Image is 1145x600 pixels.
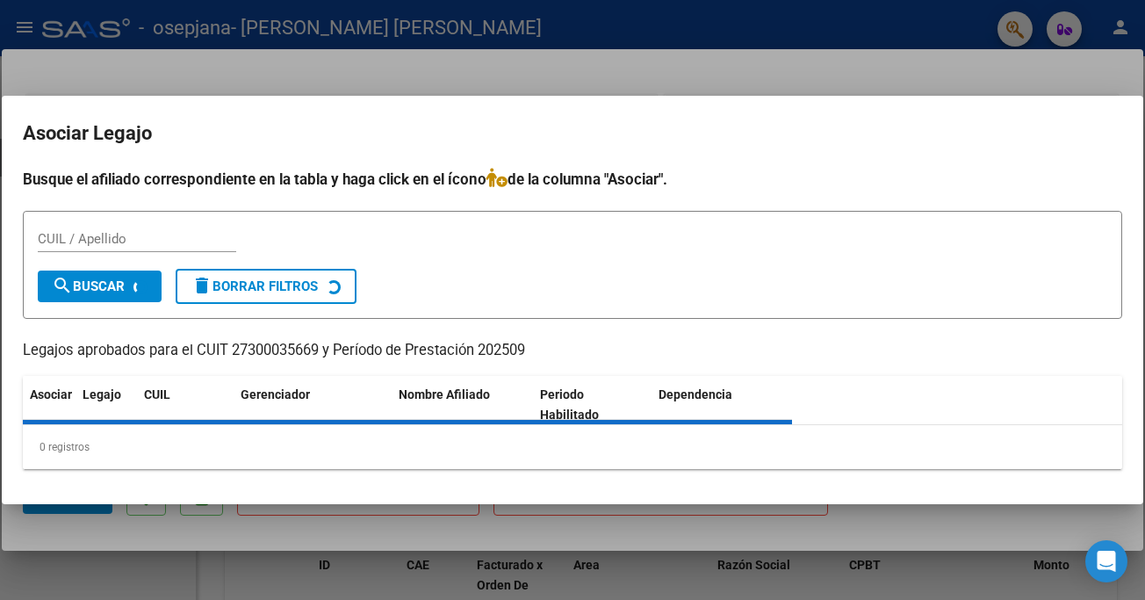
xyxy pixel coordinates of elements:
datatable-header-cell: Legajo [76,376,137,434]
datatable-header-cell: Periodo Habilitado [533,376,652,434]
span: Periodo Habilitado [540,387,599,422]
div: Open Intercom Messenger [1085,540,1127,582]
datatable-header-cell: Asociar [23,376,76,434]
span: Gerenciador [241,387,310,401]
button: Borrar Filtros [176,269,356,304]
span: CUIL [144,387,170,401]
h4: Busque el afiliado correspondiente en la tabla y haga click en el ícono de la columna "Asociar". [23,168,1122,191]
div: 0 registros [23,425,1122,469]
button: Buscar [38,271,162,302]
h2: Asociar Legajo [23,117,1122,150]
p: Legajos aprobados para el CUIT 27300035669 y Período de Prestación 202509 [23,340,1122,362]
span: Buscar [52,278,125,294]
datatable-header-cell: Dependencia [652,376,793,434]
datatable-header-cell: Gerenciador [234,376,392,434]
mat-icon: delete [191,275,212,296]
span: Borrar Filtros [191,278,318,294]
datatable-header-cell: Nombre Afiliado [392,376,533,434]
span: Legajo [83,387,121,401]
mat-icon: search [52,275,73,296]
span: Nombre Afiliado [399,387,490,401]
span: Dependencia [659,387,732,401]
span: Asociar [30,387,72,401]
datatable-header-cell: CUIL [137,376,234,434]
